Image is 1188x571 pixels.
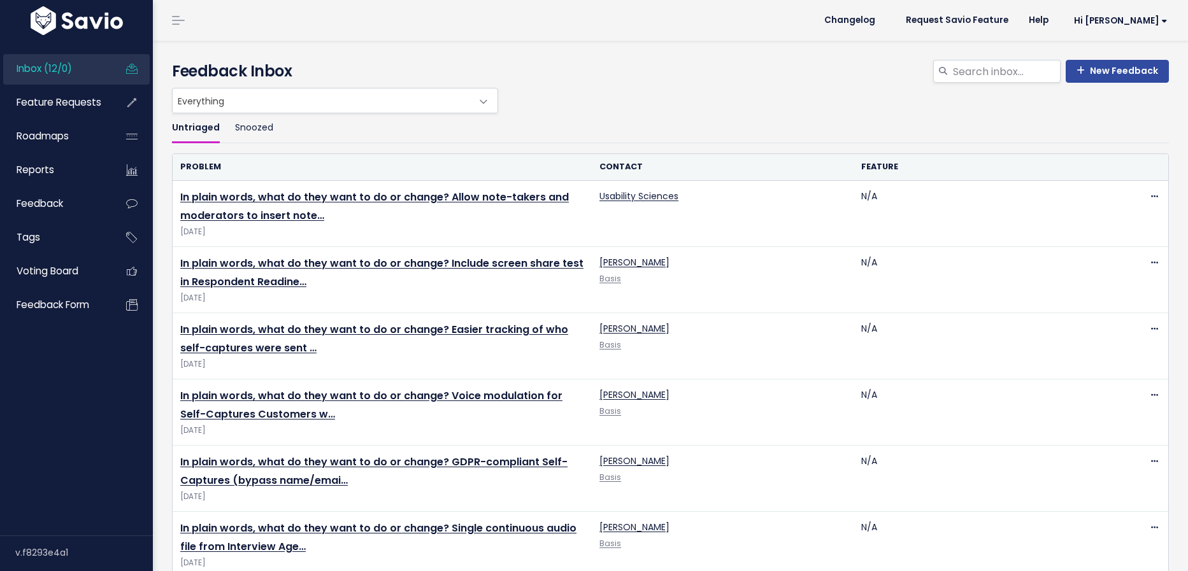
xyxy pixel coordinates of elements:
[17,129,69,143] span: Roadmaps
[854,154,1115,180] th: Feature
[599,340,621,350] a: Basis
[17,197,63,210] span: Feedback
[172,113,1169,143] ul: Filter feature requests
[1066,60,1169,83] a: New Feedback
[3,122,106,151] a: Roadmaps
[1074,16,1168,25] span: Hi [PERSON_NAME]
[180,292,584,305] span: [DATE]
[3,290,106,320] a: Feedback form
[180,322,568,355] a: In plain words, what do they want to do or change? Easier tracking of who self-captures were sent …
[854,379,1115,446] td: N/A
[854,181,1115,247] td: N/A
[3,257,106,286] a: Voting Board
[599,539,621,549] a: Basis
[180,424,584,437] span: [DATE]
[854,247,1115,313] td: N/A
[599,455,669,467] a: [PERSON_NAME]
[599,256,669,269] a: [PERSON_NAME]
[17,62,72,75] span: Inbox (12/0)
[15,536,153,569] div: v.f8293e4a1
[599,322,669,335] a: [PERSON_NAME]
[896,11,1019,30] a: Request Savio Feature
[27,6,126,35] img: logo-white.9d6f32f41409.svg
[824,16,875,25] span: Changelog
[180,358,584,371] span: [DATE]
[1059,11,1178,31] a: Hi [PERSON_NAME]
[173,88,472,113] span: Everything
[599,190,678,202] a: Usability Sciences
[17,163,54,176] span: Reports
[17,264,78,278] span: Voting Board
[952,60,1061,83] input: Search inbox...
[3,223,106,252] a: Tags
[599,521,669,533] a: [PERSON_NAME]
[180,556,584,570] span: [DATE]
[854,313,1115,379] td: N/A
[180,190,569,223] a: In plain words, what do they want to do or change? Allow note-takers and moderators to insert note…
[172,113,220,143] a: Untriaged
[3,155,106,185] a: Reports
[17,95,101,109] span: Feature Requests
[180,521,576,554] a: In plain words, what do they want to do or change? Single continuous audio file from Interview Age…
[599,472,621,483] a: Basis
[3,54,106,83] a: Inbox (12/0)
[172,88,498,113] span: Everything
[3,88,106,117] a: Feature Requests
[180,455,568,488] a: In plain words, what do they want to do or change? GDPR-compliant Self-Captures (bypass name/emai…
[180,490,584,504] span: [DATE]
[180,256,583,289] a: In plain words, what do they want to do or change? Include screen share test in Respondent Readine…
[599,274,621,284] a: Basis
[17,298,89,311] span: Feedback form
[17,230,40,244] span: Tags
[235,113,273,143] a: Snoozed
[180,225,584,239] span: [DATE]
[599,388,669,401] a: [PERSON_NAME]
[173,154,592,180] th: Problem
[3,189,106,218] a: Feedback
[172,60,1169,83] h4: Feedback Inbox
[854,446,1115,512] td: N/A
[592,154,854,180] th: Contact
[180,388,562,421] a: In plain words, what do they want to do or change? Voice modulation for Self-Captures Customers w…
[1019,11,1059,30] a: Help
[599,406,621,416] a: Basis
